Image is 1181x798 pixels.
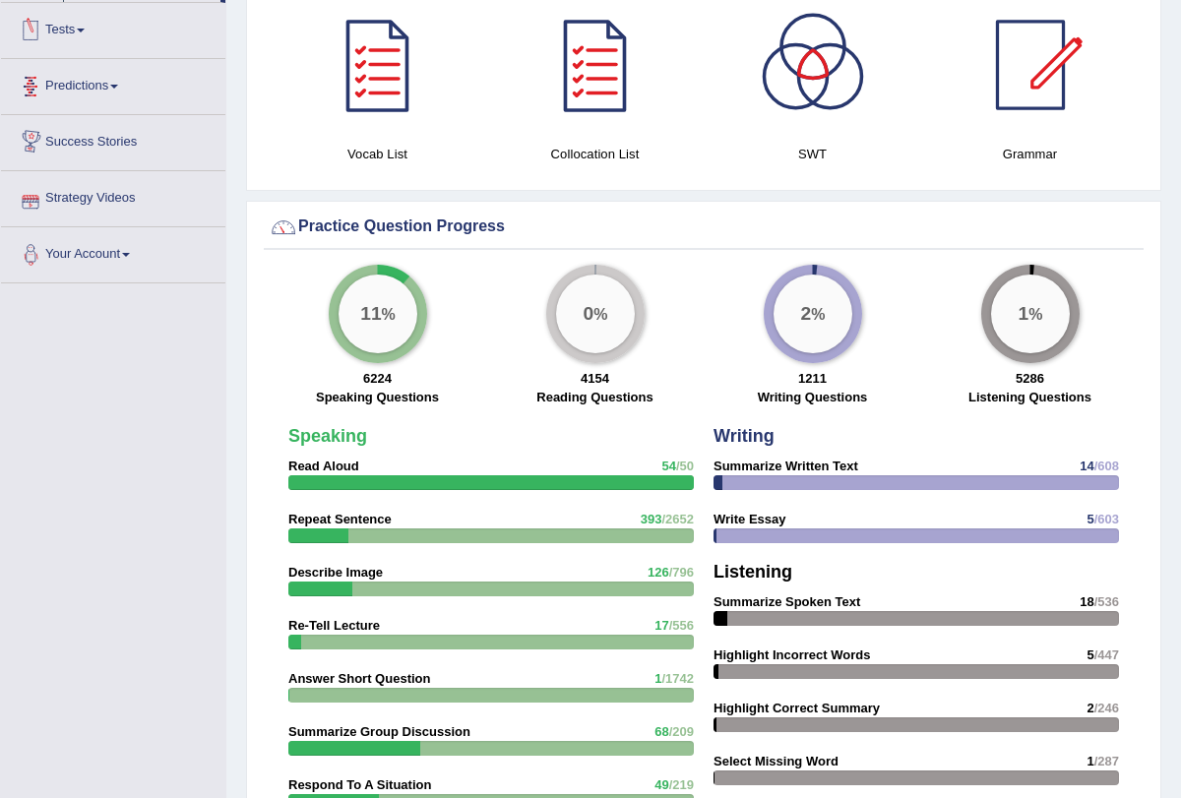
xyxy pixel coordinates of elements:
strong: Summarize Group Discussion [288,724,470,739]
span: /1742 [661,671,694,686]
label: Listening Questions [968,388,1091,406]
h4: Grammar [931,144,1129,164]
strong: Re-Tell Lecture [288,618,380,633]
span: /209 [669,724,694,739]
span: 1 [1087,754,1093,768]
a: Your Account [1,227,225,276]
strong: Respond To A Situation [288,777,431,792]
big: 1 [1018,303,1028,325]
strong: Answer Short Question [288,671,430,686]
span: 2 [1087,701,1093,715]
strong: Writing [714,426,775,446]
h4: Collocation List [496,144,694,164]
strong: Listening [714,562,792,582]
strong: Speaking [288,426,367,446]
big: 2 [800,303,811,325]
span: /603 [1094,512,1119,526]
strong: 1211 [798,371,827,386]
label: Writing Questions [758,388,868,406]
strong: Read Aloud [288,459,359,473]
label: Speaking Questions [316,388,439,406]
span: 5 [1087,647,1093,662]
span: /447 [1094,647,1119,662]
span: /50 [676,459,694,473]
span: 5 [1087,512,1093,526]
div: % [774,275,852,353]
div: Practice Question Progress [269,213,1139,242]
span: /2652 [661,512,694,526]
strong: Select Missing Word [714,754,839,768]
span: 126 [648,565,669,580]
span: 18 [1080,594,1093,609]
h4: SWT [714,144,911,164]
span: 14 [1080,459,1093,473]
strong: 6224 [363,371,392,386]
label: Reading Questions [536,388,653,406]
span: /246 [1094,701,1119,715]
strong: 5286 [1016,371,1044,386]
span: 54 [661,459,675,473]
big: 11 [360,303,381,325]
h4: Vocab List [279,144,476,164]
strong: Summarize Written Text [714,459,858,473]
span: /556 [669,618,694,633]
strong: Summarize Spoken Text [714,594,860,609]
strong: Repeat Sentence [288,512,392,526]
div: % [339,275,417,353]
strong: Highlight Incorrect Words [714,647,870,662]
a: Predictions [1,59,225,108]
span: 49 [654,777,668,792]
a: Strategy Videos [1,171,225,220]
span: /287 [1094,754,1119,768]
span: 1 [654,671,661,686]
strong: Write Essay [714,512,785,526]
span: 17 [654,618,668,633]
div: % [991,275,1070,353]
big: 0 [583,303,593,325]
span: /608 [1094,459,1119,473]
span: /219 [669,777,694,792]
strong: Describe Image [288,565,383,580]
div: % [556,275,635,353]
span: 393 [641,512,662,526]
span: 68 [654,724,668,739]
a: Success Stories [1,115,225,164]
strong: 4154 [581,371,609,386]
a: Tests [1,3,225,52]
span: /536 [1094,594,1119,609]
strong: Highlight Correct Summary [714,701,880,715]
span: /796 [669,565,694,580]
